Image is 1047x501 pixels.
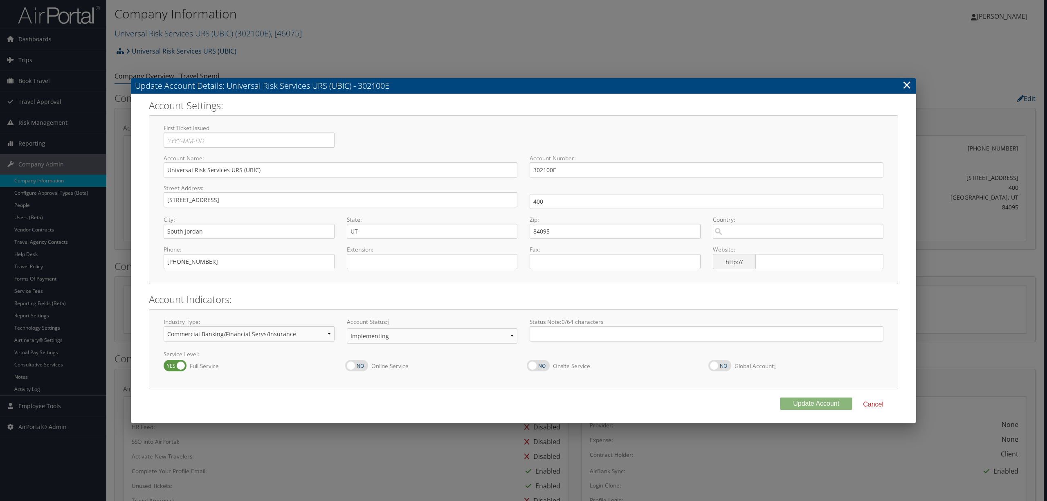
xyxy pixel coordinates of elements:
[530,318,883,326] label: Status Note: 0 /64 characters
[713,245,884,254] label: Website:
[164,350,883,358] label: Service Level:
[347,318,518,326] label: Account Status:
[164,184,517,192] label: Street Address:
[164,245,335,254] label: Phone:
[780,398,852,410] button: Update Account
[164,124,335,132] label: First Ticket Issued
[713,216,884,224] label: Country:
[530,216,701,224] label: Zip:
[149,292,898,306] h2: Account Indicators:
[713,254,755,269] span: http://
[530,154,883,162] label: Account Number:
[856,398,890,411] button: Cancel
[164,154,517,162] label: Account Name:
[368,358,409,374] label: Online Service
[164,318,335,326] label: Industry Type:
[131,78,916,94] h3: Update Account Details: Universal Risk Services URS (UBIC) - 302100E
[550,358,590,374] label: Onsite Service
[902,76,912,93] a: ×
[530,245,701,254] label: Fax:
[186,358,219,374] label: Full Service
[347,245,518,254] label: Extension:
[149,99,898,112] h2: Account Settings:
[347,216,518,224] label: State:
[164,216,335,224] label: City:
[731,358,776,374] label: Global Account
[167,136,230,146] input: YYYY-MM-DD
